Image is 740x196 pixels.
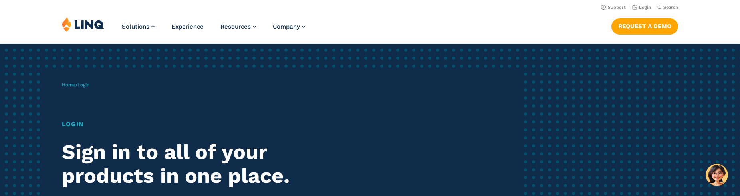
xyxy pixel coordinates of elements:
h1: Login [62,120,347,129]
span: Login [77,82,89,88]
span: / [62,82,89,88]
span: Search [663,5,678,10]
a: Login [632,5,651,10]
nav: Button Navigation [611,17,678,34]
a: Company [273,23,305,30]
button: Open Search Bar [657,4,678,10]
a: Experience [171,23,204,30]
a: Support [601,5,626,10]
span: Resources [220,23,251,30]
span: Solutions [122,23,149,30]
button: Hello, have a question? Let’s chat. [706,164,728,186]
a: Request a Demo [611,18,678,34]
span: Company [273,23,300,30]
nav: Primary Navigation [122,17,305,43]
a: Home [62,82,75,88]
h2: Sign in to all of your products in one place. [62,140,347,188]
a: Solutions [122,23,155,30]
a: Resources [220,23,256,30]
img: LINQ | K‑12 Software [62,17,104,32]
